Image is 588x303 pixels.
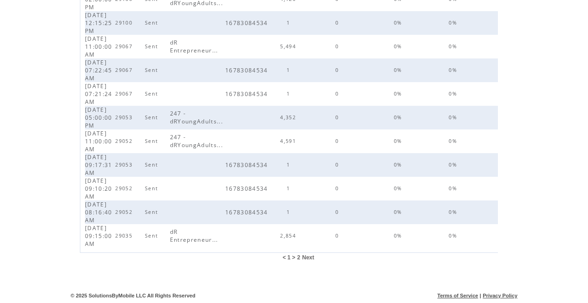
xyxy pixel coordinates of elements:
span: Sent [145,114,160,121]
span: Sent [145,43,160,50]
span: 16783084534 [225,90,270,98]
span: [DATE] 07:21:24 AM [85,82,112,106]
span: 29052 [115,209,135,215]
a: Privacy Policy [483,293,517,298]
span: 0 [335,232,341,239]
span: | [480,293,481,298]
span: 0 [335,43,341,50]
span: 0 [335,67,341,73]
span: [DATE] 11:00:00 AM [85,35,112,58]
span: [DATE] 12:15:25 PM [85,11,112,35]
span: [DATE] 07:22:45 AM [85,58,112,82]
span: 0% [449,138,459,144]
span: 5,494 [280,43,298,50]
span: dR Entrepreneur... [170,228,221,244]
span: 0 [335,114,341,121]
a: Terms of Service [438,293,478,298]
span: Sent [145,185,160,192]
span: 0% [449,67,459,73]
span: 0 [335,138,341,144]
span: 0% [394,43,405,50]
span: 0 [335,90,341,97]
span: 0% [394,161,405,168]
span: 0% [449,43,459,50]
span: 1 [287,90,292,97]
span: 29100 [115,19,135,26]
span: < 1 > [282,254,295,261]
span: 0% [449,209,459,215]
span: 1 [287,161,292,168]
span: 29052 [115,185,135,192]
span: dR Entrepreneur... [170,39,221,54]
span: 0% [394,232,405,239]
span: 0 [335,19,341,26]
span: 1 [287,19,292,26]
span: 29052 [115,138,135,144]
span: 0% [394,209,405,215]
span: 16783084534 [225,208,270,216]
span: [DATE] 09:10:20 AM [85,177,112,200]
span: 0% [394,19,405,26]
span: 0% [449,90,459,97]
span: [DATE] 08:16:40 AM [85,200,112,224]
span: 16783084534 [225,66,270,74]
span: 247 - dRYoungAdults... [170,110,225,125]
span: Sent [145,19,160,26]
span: 29067 [115,90,135,97]
span: 0 [335,209,341,215]
span: 0% [394,114,405,121]
span: 4,591 [280,138,298,144]
span: 4,352 [280,114,298,121]
span: 29067 [115,43,135,50]
span: [DATE] 09:15:00 AM [85,224,112,248]
span: Sent [145,138,160,144]
span: 29067 [115,67,135,73]
span: 16783084534 [225,185,270,193]
span: 0% [394,185,405,192]
span: 16783084534 [225,161,270,169]
a: 2 [297,254,301,261]
span: 0% [449,185,459,192]
span: [DATE] 11:00:00 AM [85,129,112,153]
span: 0% [449,19,459,26]
span: 0 [335,185,341,192]
span: 0% [394,138,405,144]
span: 0% [394,90,405,97]
span: 1 [287,67,292,73]
span: 29035 [115,232,135,239]
span: 0% [449,232,459,239]
span: 29053 [115,114,135,121]
span: Sent [145,161,160,168]
span: Sent [145,232,160,239]
span: [DATE] 05:00:00 PM [85,106,112,129]
span: Sent [145,90,160,97]
span: © 2025 SolutionsByMobile LLC All Rights Reserved [71,293,196,298]
span: 0 [335,161,341,168]
span: Sent [145,67,160,73]
span: 16783084534 [225,19,270,27]
span: 1 [287,185,292,192]
span: 0% [394,67,405,73]
span: 247 - dRYoungAdults... [170,133,225,149]
span: Sent [145,209,160,215]
a: Next [302,254,314,261]
span: [DATE] 09:17:31 AM [85,153,112,177]
span: 0% [449,161,459,168]
span: 2,854 [280,232,298,239]
span: 29053 [115,161,135,168]
span: 1 [287,209,292,215]
span: 0% [449,114,459,121]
